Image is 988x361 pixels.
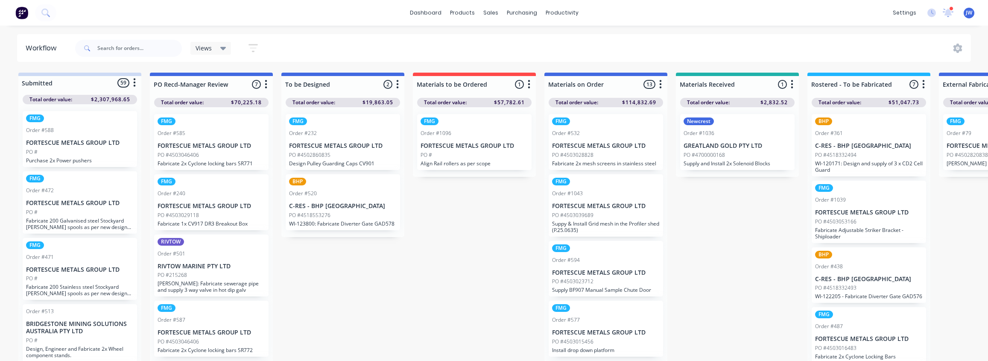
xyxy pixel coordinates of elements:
[815,335,923,343] p: FORTESCUE METALS GROUP LTD
[815,218,856,226] p: PO #4503053166
[815,142,923,150] p: C-RES - BHP [GEOGRAPHIC_DATA]
[154,114,269,170] div: FMGOrder #585FORTESCUE METALS GROUP LTDPO #4503046406Fabricate 2x Cyclone locking bars SR771
[154,174,269,230] div: FMGOrder #240FORTESCUE METALS GROUP LTDPO #4503029118Fabricate 1x CV917 DR3 Breakout Box
[289,211,330,219] p: PO #4518553276
[158,117,175,125] div: FMG
[552,338,593,346] p: PO #4503015456
[552,211,593,219] p: PO #4503039689
[552,329,660,336] p: FORTESCUE METALS GROUP LTD
[687,99,730,106] span: Total order value:
[158,250,185,258] div: Order #501
[91,96,130,103] span: $2,307,968.65
[158,329,265,336] p: FORTESCUE METALS GROUP LTD
[158,338,199,346] p: PO #4503046406
[503,6,541,19] div: purchasing
[289,160,397,167] p: Design Pulley Guarding Caps CV901
[815,117,832,125] div: BHP
[26,241,44,249] div: FMG
[552,160,660,167] p: Fabricate 2x mesh screens in stainless steel
[815,323,843,330] div: Order #487
[947,117,965,125] div: FMG
[552,220,660,233] p: Suppy & Install Grid mesh in the Profiler shed (P.25.0635)
[815,293,923,299] p: WI-122205 - Fabricate Diverter Gate GAD576
[23,171,137,234] div: FMGOrder #472FORTESCUE METALS GROUP LTDPO #Fabricate 200 Galvanised steel Stockyard [PERSON_NAME]...
[552,151,593,159] p: PO #4503028828
[26,200,134,207] p: FORTESCUE METALS GROUP LTD
[292,99,335,106] span: Total order value:
[26,114,44,122] div: FMG
[552,256,580,264] div: Order #594
[552,278,593,285] p: PO #4503023712
[289,178,306,185] div: BHP
[889,99,919,106] span: $51,047.73
[26,175,44,182] div: FMG
[154,301,269,357] div: FMGOrder #587FORTESCUE METALS GROUP LTDPO #4503046406Fabricate 2x Cyclone locking bars SR772
[622,99,656,106] span: $114,832.69
[26,320,134,335] p: BRIDGESTONE MINING SOLUTIONS AUSTRALIA PTY LTD
[158,238,184,246] div: RIVTOW
[815,227,923,240] p: Fabricate Adjustable Striker Bracket - Shiploader
[549,301,663,357] div: FMGOrder #577FORTESCUE METALS GROUP LTDPO #4503015456Install drop down platform
[552,203,660,210] p: FORTESCUE METALS GROUP LTD
[541,6,583,19] div: productivity
[29,96,72,103] span: Total order value:
[26,266,134,273] p: FORTESCUE METALS GROUP LTD
[684,117,714,125] div: Newcrest
[552,304,570,312] div: FMG
[549,114,663,170] div: FMGOrder #532FORTESCUE METALS GROUP LTDPO #4503028828Fabricate 2x mesh screens in stainless steel
[158,203,265,210] p: FORTESCUE METALS GROUP LTD
[158,280,265,293] p: [PERSON_NAME]: Fabricate sewerage pipe and supply 3 way valve in hot dip galv
[97,40,182,57] input: Search for orders...
[552,142,660,150] p: FORTESCUE METALS GROUP LTD
[818,99,861,106] span: Total order value:
[362,99,393,106] span: $19,863.05
[289,151,330,159] p: PO #4502860835
[23,238,137,300] div: FMGOrder #471FORTESCUE METALS GROUP LTDPO #Fabricate 200 Stainless steel Stockyard [PERSON_NAME] ...
[289,220,397,227] p: WI-123800: Fabricate Diverter Gate GAD578
[158,304,175,312] div: FMG
[26,148,38,156] p: PO #
[552,347,660,353] p: Install drop down platform
[158,220,265,227] p: Fabricate 1x CV917 DR3 Breakout Box
[684,142,791,150] p: GREATLAND GOLD PTY LTD
[684,151,725,159] p: PO #4700000168
[684,160,791,167] p: Supply and Install 2x Solenoid Blocks
[552,269,660,276] p: FORTESCUE METALS GROUP LTD
[815,311,833,318] div: FMG
[815,344,856,352] p: PO #4503016483
[947,129,971,137] div: Order #79
[26,157,134,164] p: Purchase 2x Power pushers
[26,284,134,296] p: Fabricate 200 Stainless steel Stockyard [PERSON_NAME] spools as per new design 9359
[26,217,134,230] p: Fabricate 200 Galvanised steel Stockyard [PERSON_NAME] spools as per new design 9359-1
[815,251,832,258] div: BHP
[26,187,54,194] div: Order #472
[552,316,580,324] div: Order #577
[158,190,185,197] div: Order #240
[26,253,54,261] div: Order #471
[889,6,921,19] div: settings
[289,203,397,210] p: C-RES - BHP [GEOGRAPHIC_DATA]
[549,174,663,237] div: FMGOrder #1043FORTESCUE METALS GROUP LTDPO #4503039689Suppy & Install Grid mesh in the Profiler s...
[158,316,185,324] div: Order #587
[494,99,525,106] span: $57,782.61
[680,114,795,170] div: NewcrestOrder #1036GREATLAND GOLD PTY LTDPO #4700000168Supply and Install 2x Solenoid Blocks
[196,44,212,53] span: Views
[815,276,923,283] p: C-RES - BHP [GEOGRAPHIC_DATA]
[158,129,185,137] div: Order #585
[158,151,199,159] p: PO #4503046406
[815,129,843,137] div: Order #361
[815,263,843,270] div: Order #438
[158,263,265,270] p: RIVTOW MARINE PTY LTD
[815,151,856,159] p: PO #4518332494
[289,142,397,150] p: FORTESCUE METALS GROUP LTD
[26,139,134,147] p: FORTESCUE METALS GROUP LTD
[421,160,528,167] p: Align Rail rollers as per scope
[552,190,583,197] div: Order #1043
[26,346,134,358] p: Design, Engineer and Fabricate 2x Wheel component stands.
[549,241,663,297] div: FMGOrder #594FORTESCUE METALS GROUP LTDPO #4503023712Supply BF907 Manual Sample Chute Door
[26,43,61,53] div: Workflow
[815,353,923,360] p: Fabricate 2x Cyclone Locking Bars
[421,151,432,159] p: PO #
[421,117,438,125] div: FMG
[286,114,400,170] div: FMGOrder #232FORTESCUE METALS GROUP LTDPO #4502860835Design Pulley Guarding Caps CV901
